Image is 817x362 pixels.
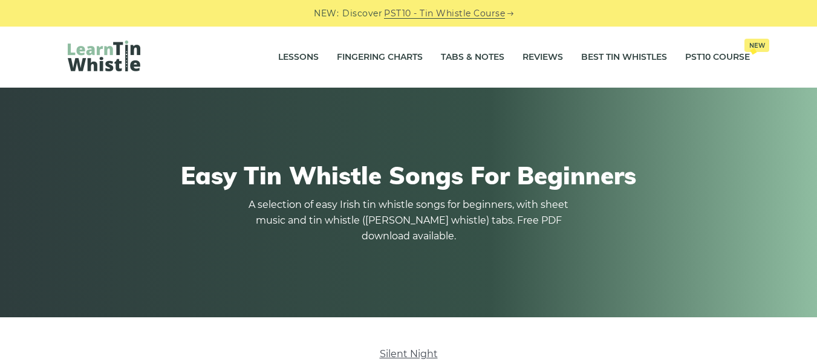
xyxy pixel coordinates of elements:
a: PST10 CourseNew [685,42,750,73]
span: New [744,39,769,52]
p: A selection of easy Irish tin whistle songs for beginners, with sheet music and tin whistle ([PER... [246,197,572,244]
a: Reviews [522,42,563,73]
a: Fingering Charts [337,42,423,73]
h1: Easy Tin Whistle Songs For Beginners [68,161,750,190]
img: LearnTinWhistle.com [68,40,140,71]
a: Silent Night [380,348,438,360]
a: Best Tin Whistles [581,42,667,73]
a: Tabs & Notes [441,42,504,73]
a: Lessons [278,42,319,73]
